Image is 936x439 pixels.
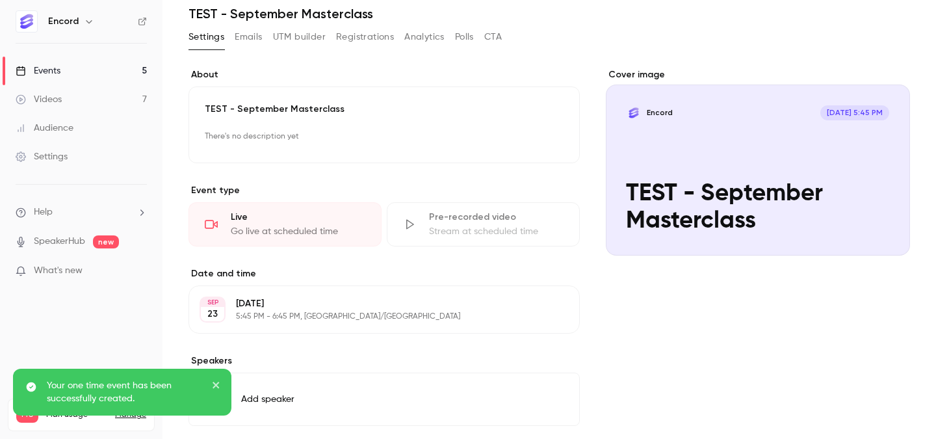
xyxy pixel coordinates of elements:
[34,264,83,278] span: What's new
[205,103,564,116] p: TEST - September Masterclass
[205,126,564,147] p: There's no description yet
[16,206,147,219] li: help-dropdown-opener
[273,27,326,47] button: UTM builder
[231,225,365,238] div: Go live at scheduled time
[188,27,224,47] button: Settings
[236,297,511,310] p: [DATE]
[16,150,68,163] div: Settings
[212,379,221,395] button: close
[188,68,580,81] label: About
[484,27,502,47] button: CTA
[34,235,85,248] a: SpeakerHub
[336,27,394,47] button: Registrations
[404,27,445,47] button: Analytics
[47,379,203,405] p: Your one time event has been successfully created.
[207,308,218,321] p: 23
[16,64,60,77] div: Events
[429,225,564,238] div: Stream at scheduled time
[188,202,382,246] div: LiveGo live at scheduled time
[429,211,564,224] div: Pre-recorded video
[16,93,62,106] div: Videos
[34,206,53,219] span: Help
[131,265,147,277] iframe: Noticeable Trigger
[93,235,119,248] span: new
[241,393,294,406] span: Add speaker
[201,298,224,307] div: SEP
[188,6,910,21] h1: TEST - September Masterclass
[606,68,910,81] label: Cover image
[48,15,79,28] h6: Encord
[387,202,580,246] div: Pre-recorded videoStream at scheduled time
[231,211,365,224] div: Live
[16,11,37,32] img: Encord
[188,184,580,197] p: Event type
[188,373,580,426] button: Add speaker
[188,267,580,280] label: Date and time
[236,312,511,322] p: 5:45 PM - 6:45 PM, [GEOGRAPHIC_DATA]/[GEOGRAPHIC_DATA]
[606,68,910,256] section: Cover image
[235,27,262,47] button: Emails
[188,354,580,367] label: Speakers
[455,27,474,47] button: Polls
[16,122,73,135] div: Audience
